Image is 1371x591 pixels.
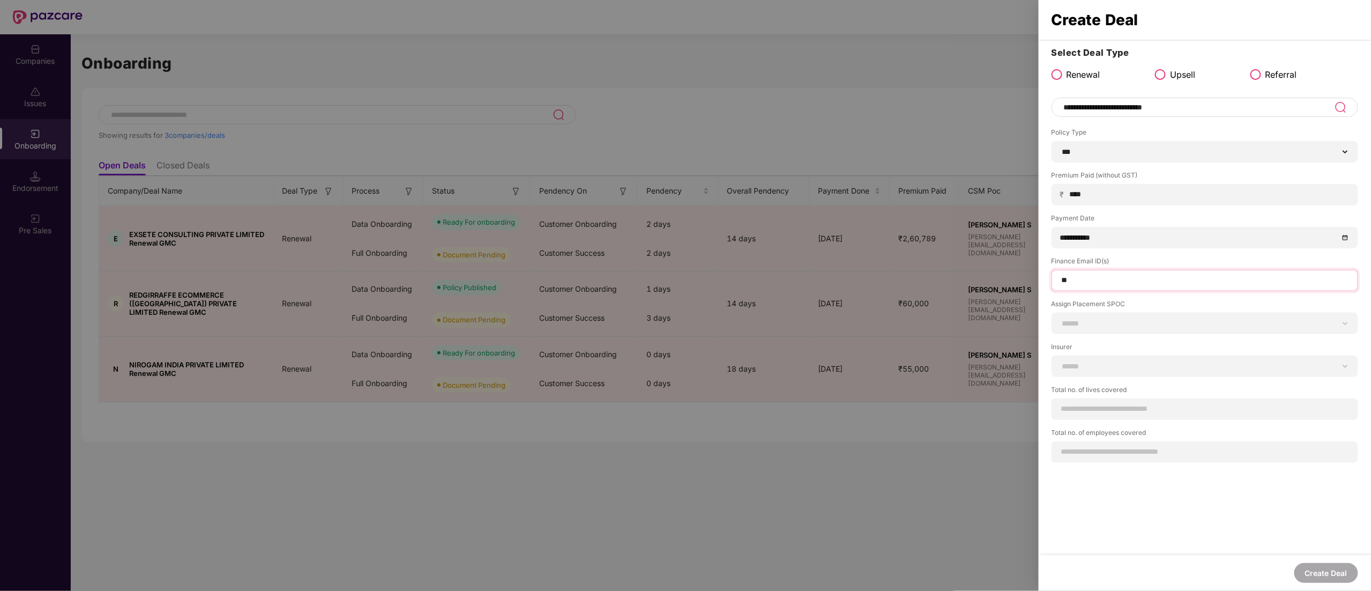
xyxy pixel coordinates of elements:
label: Insurer [1052,342,1358,356]
label: Total no. of lives covered [1052,385,1358,398]
div: Create Deal [1052,14,1358,26]
label: Total no. of employees covered [1052,428,1358,441]
label: Premium Paid (without GST) [1052,171,1358,184]
span: ₹ [1060,189,1069,200]
button: Create Deal [1294,563,1358,583]
span: Referral [1265,68,1297,82]
label: Finance Email ID(s) [1052,256,1358,270]
label: Policy Type [1052,128,1358,141]
label: Assign Placement SPOC [1052,299,1358,313]
span: Upsell [1170,68,1195,82]
span: Renewal [1067,68,1100,82]
h3: Select Deal Type [1052,46,1358,60]
label: Payment Date [1052,213,1358,227]
img: svg+xml;base64,PHN2ZyB3aWR0aD0iMjQiIGhlaWdodD0iMjUiIHZpZXdCb3g9IjAgMCAyNCAyNSIgZmlsbD0ibm9uZSIgeG... [1335,101,1347,114]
